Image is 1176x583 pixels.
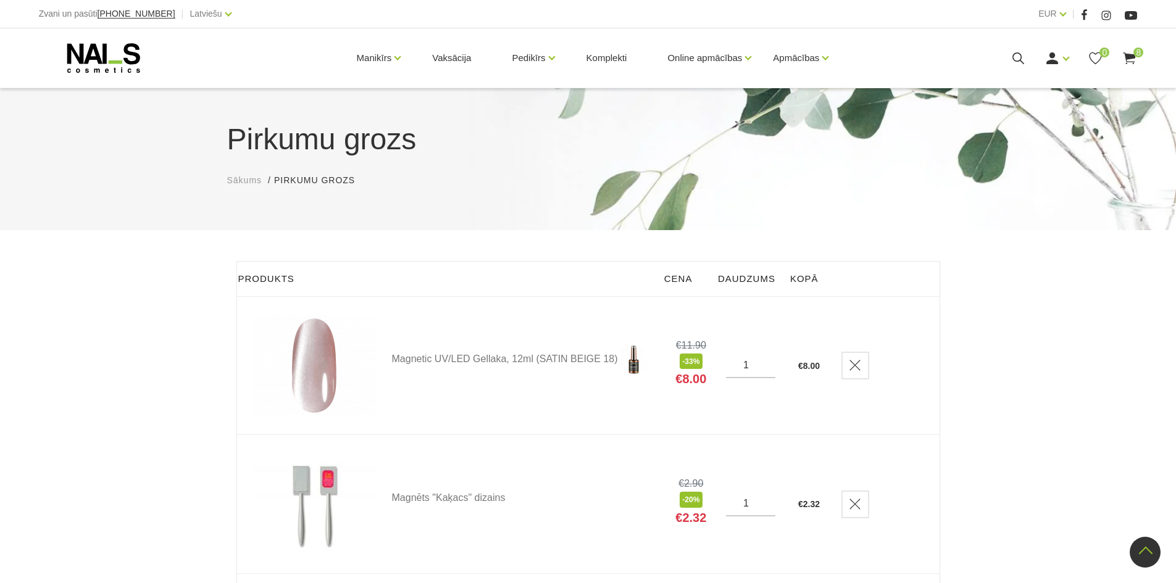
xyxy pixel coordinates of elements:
a: Vaksācija [422,28,481,88]
img: Magnēts "Kaķacs" dizains [252,453,376,555]
a: Pedikīrs [512,33,545,83]
span: Sākums [227,175,262,185]
a: Delete [841,490,869,518]
th: Produkts [236,262,657,297]
s: €11.90 [676,340,706,350]
a: Komplekti [577,28,637,88]
iframe: chat widget [1090,544,1170,583]
img: Magnetic UV/LED Gellaka, 12ml (SATIN BEIGE 18) [252,315,376,416]
a: Delete [841,352,869,379]
a: Online apmācības [667,33,742,83]
a: EUR [1038,6,1057,21]
h1: Pirkumu grozs [227,117,949,162]
span: | [1072,6,1075,22]
span: 0 [1099,48,1109,57]
a: Sākums [227,174,262,187]
span: 8.00 [803,361,820,371]
a: 0 [1088,51,1103,66]
span: €8.00 [675,371,706,386]
span: | [181,6,184,22]
a: [PHONE_NUMBER] [98,9,175,19]
a: Manikīrs [357,33,392,83]
th: Daudzums [711,262,783,297]
span: €2.32 [675,510,706,525]
a: Latviešu [190,6,222,21]
span: -20% [680,492,703,507]
a: 8 [1122,51,1137,66]
a: Magnēts "Kaķacs" dizains [392,493,656,503]
span: 8 [1133,48,1143,57]
span: 2.32 [803,499,820,509]
th: Kopā [783,262,826,297]
span: -33% [680,354,703,369]
li: Pirkumu grozs [274,174,367,187]
a: Magnetic UV/LED Gellaka, 12ml (SATIN BEIGE 18) [392,344,656,375]
img: Ilgnoturīga gellaka, kas sastāv no metāla mikrodaļiņām, kuras īpaša magnēta ietekmē var pārvērst ... [618,344,649,375]
span: € [798,361,803,371]
a: Apmācības [773,33,819,83]
s: €2.90 [678,478,703,489]
span: € [798,499,803,509]
div: Zvani un pasūti [39,6,175,22]
th: Cena [657,262,711,297]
